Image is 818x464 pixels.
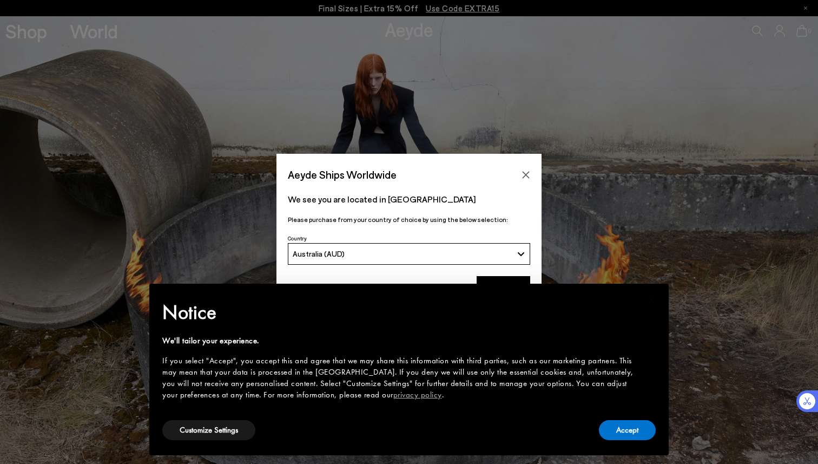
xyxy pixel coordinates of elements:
[648,291,655,308] span: ×
[288,165,397,184] span: Aeyde Ships Worldwide
[162,335,638,347] div: We'll tailor your experience.
[162,355,638,401] div: If you select "Accept", you accept this and agree that we may share this information with third p...
[293,249,345,258] span: Australia (AUD)
[288,214,530,225] p: Please purchase from your country of choice by using the below selection:
[288,193,530,206] p: We see you are located in [GEOGRAPHIC_DATA]
[638,287,664,313] button: Close this notice
[393,389,442,400] a: privacy policy
[288,235,307,241] span: Country
[518,167,534,183] button: Close
[162,420,255,440] button: Customize Settings
[599,420,656,440] button: Accept
[162,298,638,326] h2: Notice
